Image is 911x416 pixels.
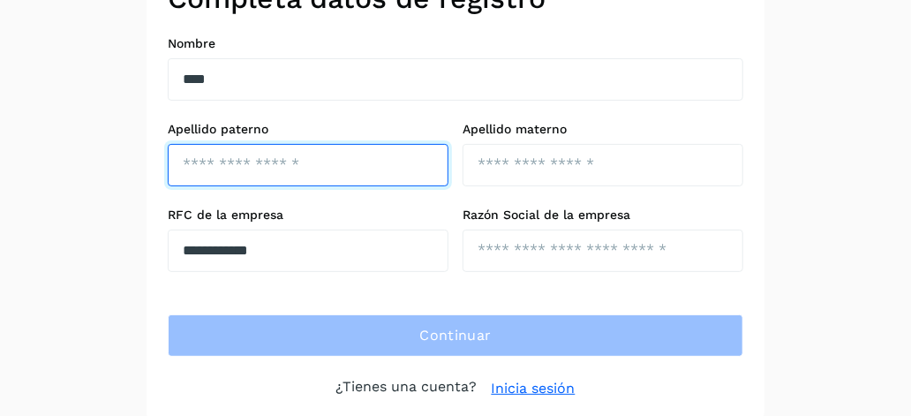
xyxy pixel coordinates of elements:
span: Continuar [420,326,492,345]
label: Apellido materno [463,122,743,137]
label: RFC de la empresa [168,208,448,223]
a: Inicia sesión [492,378,576,399]
button: Continuar [168,314,743,357]
label: Razón Social de la empresa [463,208,743,223]
p: ¿Tienes una cuenta? [336,378,478,399]
label: Apellido paterno [168,122,448,137]
label: Nombre [168,36,743,51]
